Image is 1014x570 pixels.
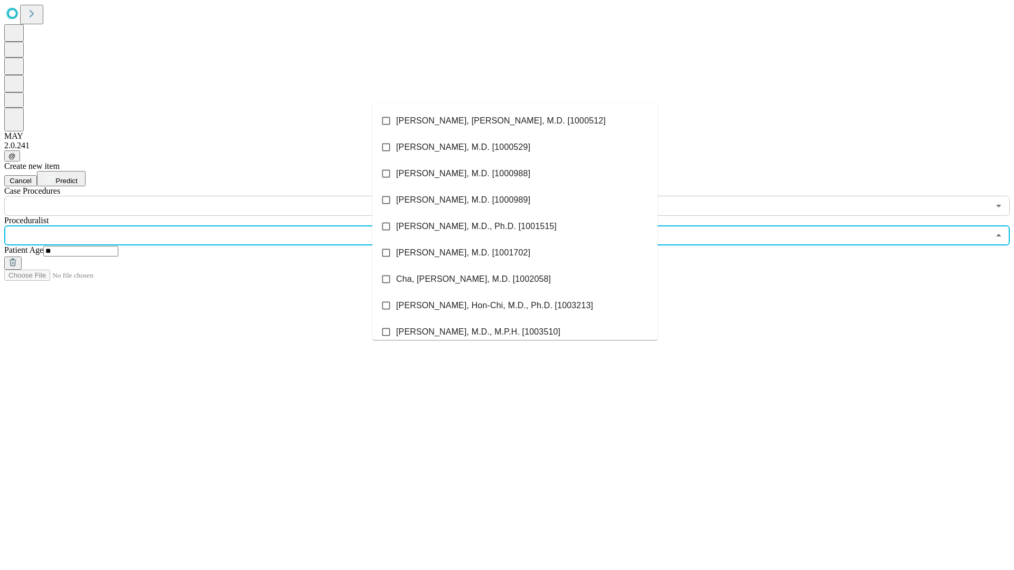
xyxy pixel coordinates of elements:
[4,141,1010,150] div: 2.0.241
[396,194,530,206] span: [PERSON_NAME], M.D. [1000989]
[55,177,77,185] span: Predict
[396,273,551,286] span: Cha, [PERSON_NAME], M.D. [1002058]
[396,326,560,338] span: [PERSON_NAME], M.D., M.P.H. [1003510]
[396,141,530,154] span: [PERSON_NAME], M.D. [1000529]
[396,115,606,127] span: [PERSON_NAME], [PERSON_NAME], M.D. [1000512]
[37,171,86,186] button: Predict
[4,175,37,186] button: Cancel
[4,245,43,254] span: Patient Age
[991,198,1006,213] button: Open
[396,167,530,180] span: [PERSON_NAME], M.D. [1000988]
[4,150,20,161] button: @
[991,228,1006,243] button: Close
[4,161,60,170] span: Create new item
[10,177,32,185] span: Cancel
[396,299,593,312] span: [PERSON_NAME], Hon-Chi, M.D., Ph.D. [1003213]
[4,131,1010,141] div: MAY
[396,246,530,259] span: [PERSON_NAME], M.D. [1001702]
[396,220,557,233] span: [PERSON_NAME], M.D., Ph.D. [1001515]
[4,186,60,195] span: Scheduled Procedure
[4,216,49,225] span: Proceduralist
[8,152,16,160] span: @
